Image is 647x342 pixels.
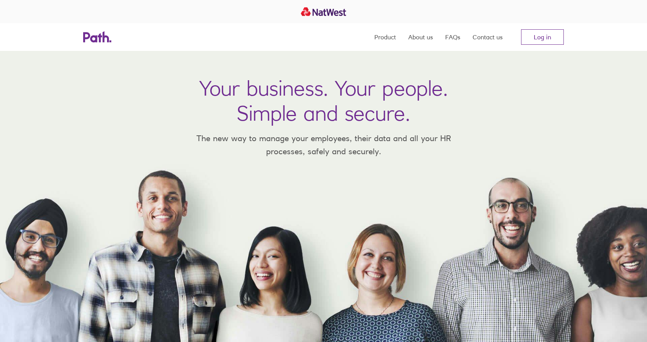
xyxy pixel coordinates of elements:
[521,29,564,45] a: Log in
[473,23,503,51] a: Contact us
[199,76,448,126] h1: Your business. Your people. Simple and secure.
[445,23,460,51] a: FAQs
[374,23,396,51] a: Product
[408,23,433,51] a: About us
[185,132,462,158] p: The new way to manage your employees, their data and all your HR processes, safely and securely.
